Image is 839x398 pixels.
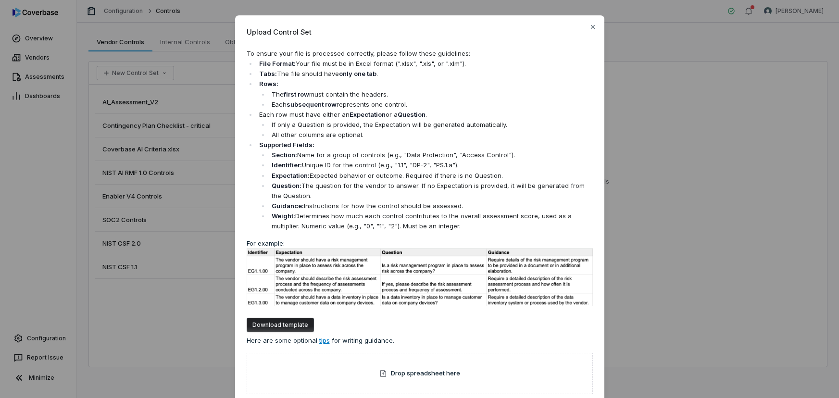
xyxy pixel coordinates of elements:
li: All other columns are optional. [269,130,593,140]
li: Expected behavior or outcome. Required if there is no Question. [269,171,593,181]
p: The file should have . [259,69,593,79]
li: The must contain the headers. [269,89,593,99]
strong: Question: [272,182,301,189]
strong: subsequent row [287,100,337,108]
strong: Rows: [259,80,278,87]
li: The question for the vendor to answer. If no Expectation is provided, it will be generated from t... [269,181,593,201]
p: To ensure your file is processed correctly, please follow these guidelines: [247,49,593,59]
strong: Section: [272,151,297,159]
p: Each row must have either an or a . [259,110,593,120]
span: For example: [247,239,285,247]
strong: Expectation: [272,172,310,179]
strong: Guidance: [272,202,304,210]
button: Download template [247,318,314,332]
span: Here are some optional [247,336,317,344]
p: Your file must be in Excel format (".xlsx", ".xls", or ".xlm"). [259,59,593,69]
button: tips [317,336,332,346]
span: for writing guidance. [332,336,394,344]
li: Instructions for how the control should be assessed. [269,201,593,211]
strong: Expectation [350,111,386,118]
img: Sample spreadsheet format [247,249,593,306]
strong: first row [284,90,309,98]
strong: File Format: [259,60,296,67]
strong: Question [398,111,426,118]
li: Determines how much each control contributes to the overall assessment score, used as a multiplie... [269,211,593,231]
strong: Weight: [272,212,295,220]
li: Name for a group of controls (e.g., "Data Protection", "Access Control"). [269,150,593,160]
strong: only one tab [339,70,376,77]
strong: Supported Fields: [259,141,314,149]
span: Drop spreadsheet here [391,369,460,378]
li: Unique ID for the control (e.g., "1.1", "DP-2", "PS.1.a"). [269,160,593,170]
li: Each represents one control. [269,99,593,110]
span: Upload Control Set [247,27,593,37]
strong: Identifier: [272,161,302,169]
strong: Tabs: [259,70,277,77]
li: If only a Question is provided, the Expectation will be generated automatically. [269,120,593,130]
